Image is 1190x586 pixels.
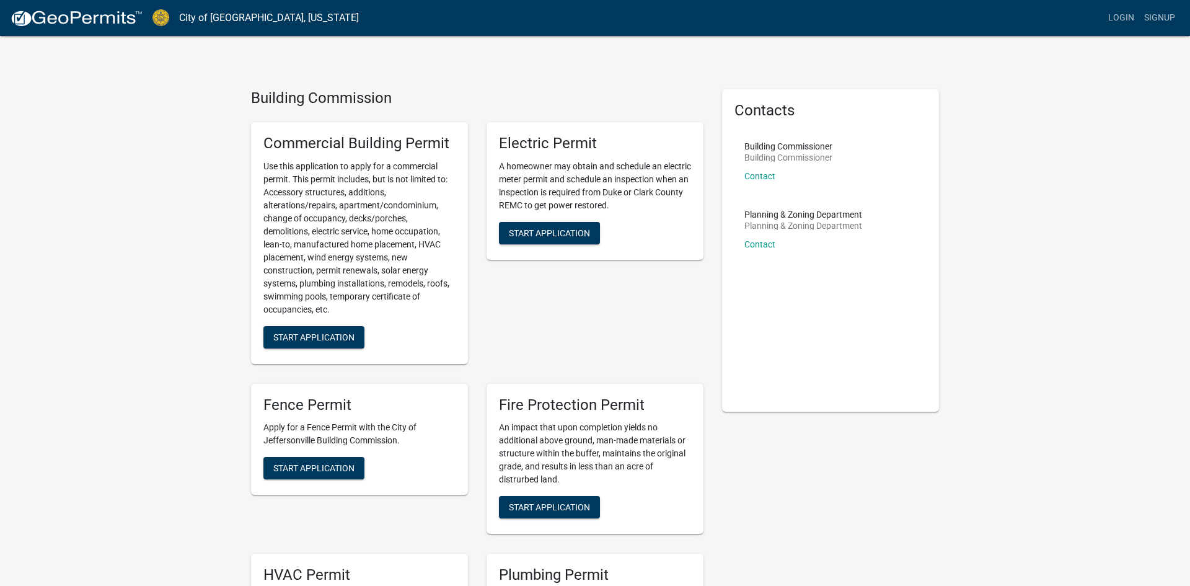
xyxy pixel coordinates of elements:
span: Start Application [509,228,590,238]
a: City of [GEOGRAPHIC_DATA], [US_STATE] [179,7,359,29]
span: Start Application [273,332,355,342]
h5: Plumbing Permit [499,566,691,584]
h5: Contacts [734,102,927,120]
p: Apply for a Fence Permit with the City of Jeffersonville Building Commission. [263,421,456,447]
h5: Commercial Building Permit [263,135,456,153]
a: Signup [1139,6,1180,30]
p: An impact that upon completion yields no additional above ground, man-made materials or structure... [499,421,691,486]
p: Planning & Zoning Department [744,221,862,230]
p: Building Commissioner [744,153,832,162]
p: Planning & Zoning Department [744,210,862,219]
button: Start Application [263,457,364,479]
a: Login [1103,6,1139,30]
button: Start Application [263,326,364,348]
span: Start Application [273,463,355,473]
p: Building Commissioner [744,142,832,151]
span: Start Application [509,502,590,512]
p: A homeowner may obtain and schedule an electric meter permit and schedule an inspection when an i... [499,160,691,212]
h5: HVAC Permit [263,566,456,584]
p: Use this application to apply for a commercial permit. This permit includes, but is not limited t... [263,160,456,316]
h5: Fire Protection Permit [499,396,691,414]
h5: Electric Permit [499,135,691,153]
h5: Fence Permit [263,396,456,414]
img: City of Jeffersonville, Indiana [152,9,169,26]
a: Contact [744,171,775,181]
button: Start Application [499,222,600,244]
a: Contact [744,239,775,249]
h4: Building Commission [251,89,703,107]
button: Start Application [499,496,600,518]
